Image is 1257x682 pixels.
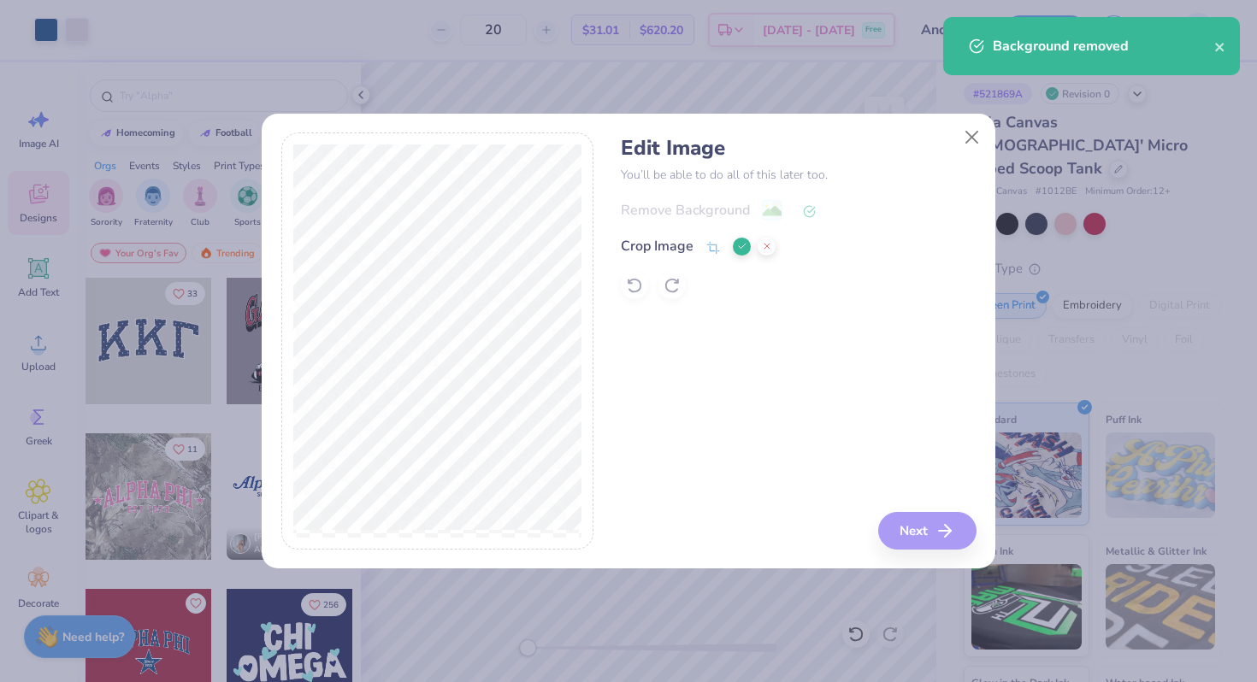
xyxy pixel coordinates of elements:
button: Close [956,121,988,153]
div: Crop Image [621,236,693,256]
button: close [1214,36,1226,56]
p: You’ll be able to do all of this later too. [621,166,976,184]
div: Background removed [993,36,1214,56]
h4: Edit Image [621,136,976,161]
